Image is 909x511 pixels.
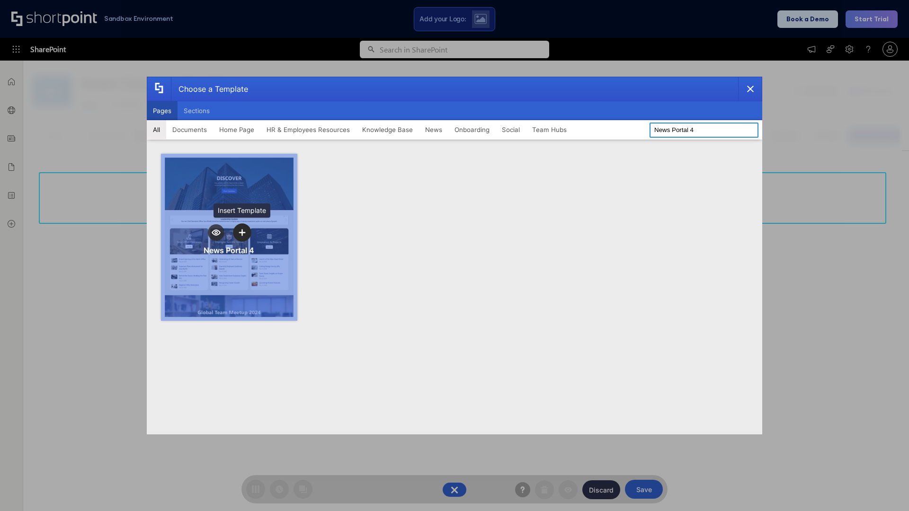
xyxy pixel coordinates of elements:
button: Knowledge Base [356,120,419,139]
button: Onboarding [448,120,496,139]
button: Pages [147,101,178,120]
div: template selector [147,77,762,434]
button: Home Page [213,120,260,139]
div: Choose a Template [171,77,248,101]
iframe: Chat Widget [862,466,909,511]
button: Team Hubs [526,120,573,139]
button: Sections [178,101,216,120]
button: Documents [166,120,213,139]
button: News [419,120,448,139]
input: Search [650,123,758,138]
div: News Portal 4 [204,246,254,255]
button: HR & Employees Resources [260,120,356,139]
button: All [147,120,166,139]
button: Social [496,120,526,139]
